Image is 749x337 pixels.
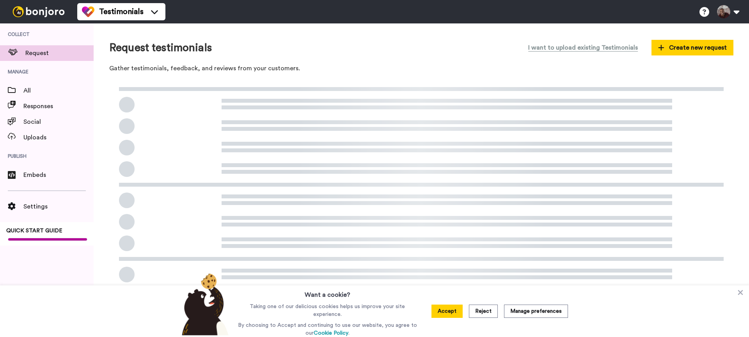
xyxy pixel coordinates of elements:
span: Social [23,117,94,127]
img: tm-color.svg [82,5,94,18]
p: By choosing to Accept and continuing to use our website, you agree to our . [236,321,419,337]
span: Settings [23,202,94,211]
h3: Want a cookie? [305,285,350,300]
a: Cookie Policy [314,330,348,336]
span: I want to upload existing Testimonials [528,43,638,52]
span: Create new request [658,43,727,52]
span: Testimonials [99,6,144,17]
img: bear-with-cookie.png [175,273,233,335]
span: Responses [23,102,94,111]
button: Reject [469,305,498,318]
span: Embeds [23,170,94,180]
button: Accept [431,305,463,318]
p: Gather testimonials, feedback, and reviews from your customers. [109,64,733,73]
span: All [23,86,94,95]
button: Manage preferences [504,305,568,318]
button: Create new request [651,40,733,55]
button: I want to upload existing Testimonials [522,39,644,56]
span: Uploads [23,133,94,142]
span: QUICK START GUIDE [6,228,62,234]
img: bj-logo-header-white.svg [9,6,68,17]
p: Taking one of our delicious cookies helps us improve your site experience. [236,303,419,318]
h1: Request testimonials [109,42,212,54]
span: Request [25,48,94,58]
